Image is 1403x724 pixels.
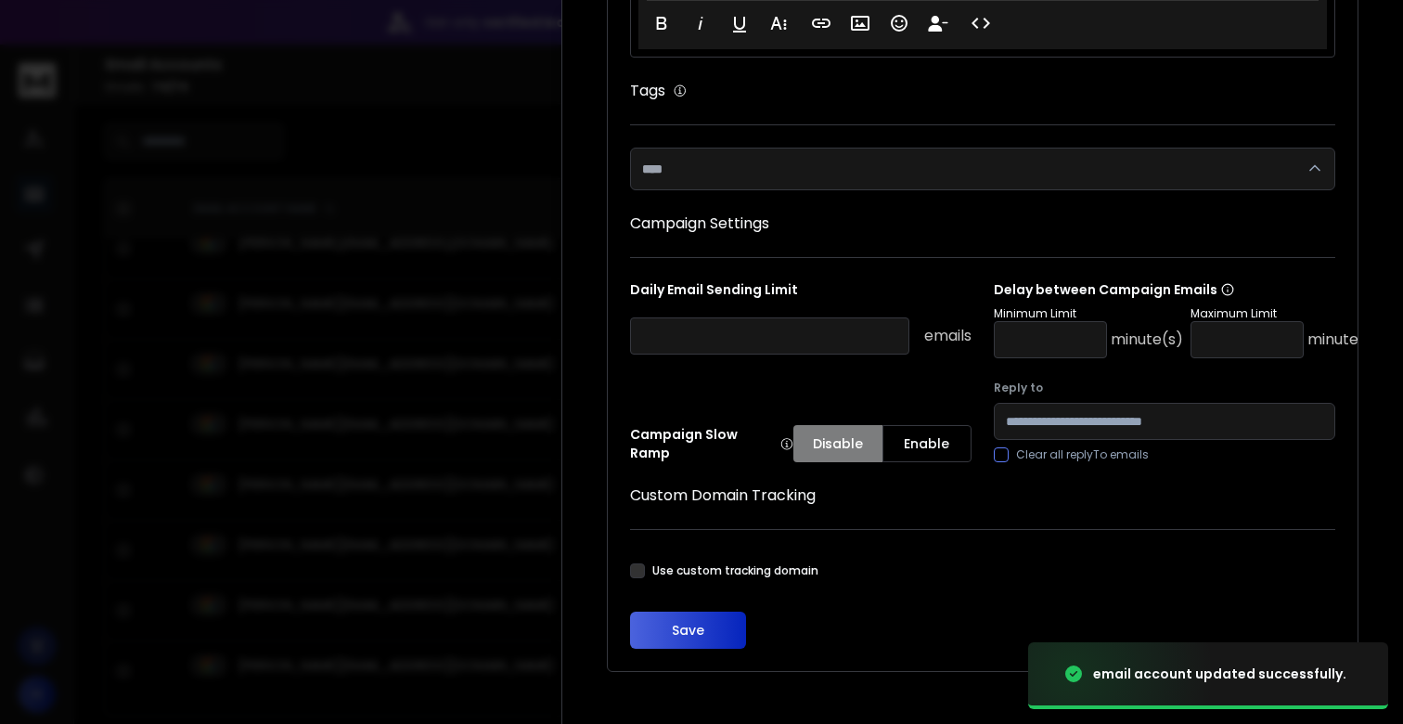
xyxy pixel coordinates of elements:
[630,280,972,306] p: Daily Email Sending Limit
[924,325,972,347] p: emails
[630,485,1335,507] h1: Custom Domain Tracking
[1191,306,1380,321] p: Maximum Limit
[652,563,818,578] label: Use custom tracking domain
[630,612,746,649] button: Save
[1307,329,1380,351] p: minute(s)
[920,5,956,42] button: Insert Unsubscribe Link
[644,5,679,42] button: Bold (⌘B)
[1111,329,1183,351] p: minute(s)
[793,425,882,462] button: Disable
[630,213,1335,235] h1: Campaign Settings
[1016,447,1149,462] label: Clear all replyTo emails
[761,5,796,42] button: More Text
[630,80,665,102] h1: Tags
[994,280,1380,299] p: Delay between Campaign Emails
[1093,665,1346,683] div: email account updated successfully.
[630,425,793,462] p: Campaign Slow Ramp
[994,381,1335,395] label: Reply to
[882,425,972,462] button: Enable
[843,5,878,42] button: Insert Image (⌘P)
[804,5,839,42] button: Insert Link (⌘K)
[882,5,917,42] button: Emoticons
[683,5,718,42] button: Italic (⌘I)
[722,5,757,42] button: Underline (⌘U)
[994,306,1183,321] p: Minimum Limit
[963,5,998,42] button: Code View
